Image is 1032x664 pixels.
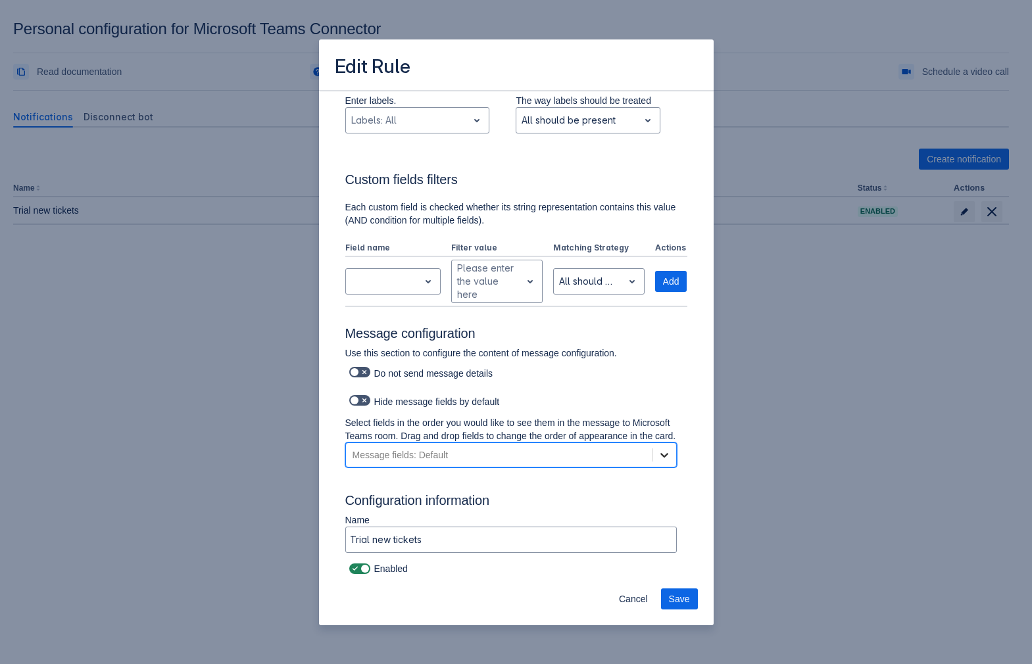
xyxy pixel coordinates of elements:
[345,559,687,578] div: Enabled
[469,112,485,128] span: open
[345,492,687,513] h3: Configuration information
[669,588,690,609] span: Save
[661,588,698,609] button: Save
[650,240,687,257] th: Actions
[516,94,660,107] p: The way labels should be treated
[624,273,640,289] span: open
[522,273,538,289] span: open
[335,55,410,81] h3: Edit Rule
[353,448,449,462] div: Message fields: Default
[345,391,677,410] div: Hide message fields by default
[345,240,447,257] th: Field name
[345,363,677,381] div: Do not send message details
[457,262,516,301] div: Please enter the value here
[446,240,548,257] th: Filter value
[640,112,656,128] span: open
[346,528,676,552] input: Please enter the name of the rule here
[663,271,679,292] span: Add
[619,588,648,609] span: Cancel
[345,201,687,227] p: Each custom field is checked whether its string representation contains this value (AND condition...
[345,325,687,346] h3: Message configuration
[345,94,490,107] p: Enter labels.
[345,513,677,527] p: Name
[345,172,687,193] h3: Custom fields filters
[548,240,650,257] th: Matching Strategy
[611,588,656,609] button: Cancel
[345,346,677,360] p: Use this section to configure the content of message configuration.
[345,416,677,442] p: Select fields in the order you would like to see them in the message to Microsoft Teams room. Dra...
[655,271,687,292] button: Add
[420,273,436,289] span: open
